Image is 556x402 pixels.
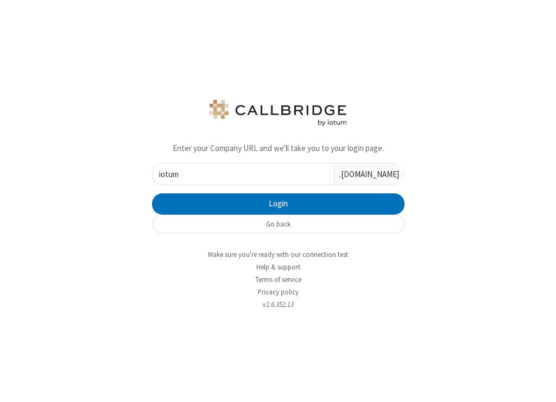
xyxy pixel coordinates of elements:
[152,193,405,215] button: Login
[255,275,301,284] a: Terms of service
[258,287,299,297] a: Privacy policy
[152,142,405,155] p: Enter your Company URL and we'll take you to your login page.
[207,100,349,126] img: logo.png
[144,299,413,310] li: v2.6.352.13
[152,215,405,233] button: Go back
[334,164,404,185] div: .[DOMAIN_NAME]
[208,250,348,259] a: Make sure you're ready with our connection test
[256,262,300,272] a: Help & support
[153,164,334,185] input: eg. my-company-name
